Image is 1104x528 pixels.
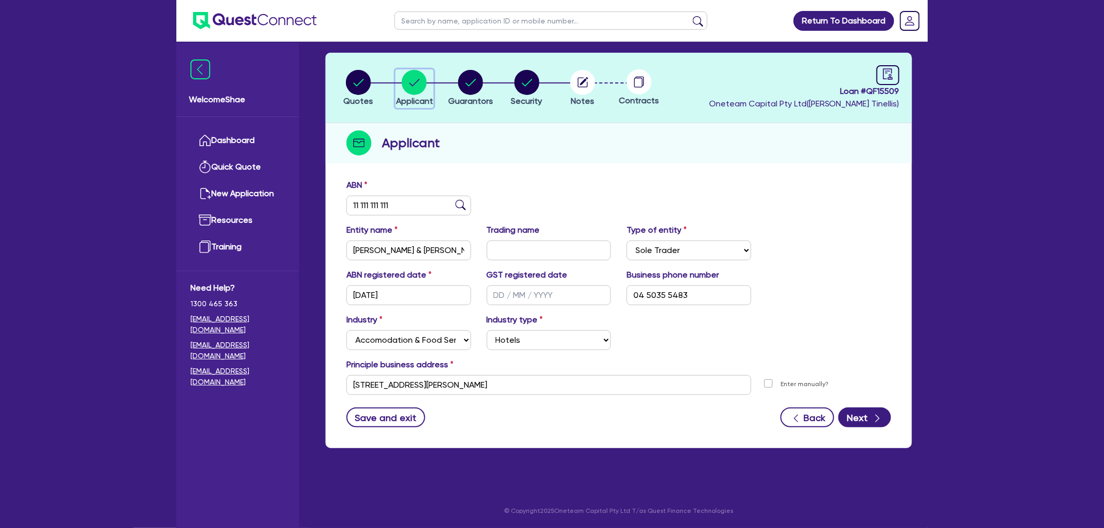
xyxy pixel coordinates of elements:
span: Contracts [619,95,659,105]
h2: Applicant [382,134,440,152]
a: Dashboard [190,127,285,154]
img: icon-menu-close [190,59,210,79]
img: new-application [199,187,211,200]
label: GST registered date [487,269,568,281]
span: Loan # QF15509 [709,85,899,98]
a: Resources [190,207,285,234]
a: [EMAIL_ADDRESS][DOMAIN_NAME] [190,366,285,388]
span: Guarantors [448,96,493,106]
label: Industry type [487,314,543,326]
input: DD / MM / YYYY [487,285,611,305]
span: Security [511,96,543,106]
p: © Copyright 2025 Oneteam Capital Pty Ltd T/as Quest Finance Technologies [318,506,919,515]
a: Quick Quote [190,154,285,181]
img: training [199,241,211,253]
label: Type of entity [627,224,687,236]
label: Industry [346,314,382,326]
button: Next [838,407,891,427]
a: [EMAIL_ADDRESS][DOMAIN_NAME] [190,340,285,362]
a: Dropdown toggle [896,7,923,34]
img: resources [199,214,211,226]
span: Notes [571,96,595,106]
label: ABN [346,179,367,191]
label: ABN registered date [346,269,431,281]
img: quick-quote [199,161,211,173]
button: Back [781,407,834,427]
button: Security [511,69,543,108]
span: Welcome Shae [189,93,286,106]
span: Need Help? [190,282,285,294]
a: [EMAIL_ADDRESS][DOMAIN_NAME] [190,314,285,335]
span: Applicant [396,96,433,106]
label: Trading name [487,224,540,236]
a: Training [190,234,285,260]
span: Oneteam Capital Pty Ltd ( [PERSON_NAME] Tinellis ) [709,99,899,109]
button: Guarantors [448,69,494,108]
input: DD / MM / YYYY [346,285,471,305]
span: 1300 465 363 [190,298,285,309]
img: step-icon [346,130,371,155]
img: quest-connect-logo-blue [193,12,317,29]
button: Notes [570,69,596,108]
span: Quotes [343,96,373,106]
a: Return To Dashboard [794,11,894,31]
label: Entity name [346,224,398,236]
button: Save and exit [346,407,425,427]
label: Enter manually? [781,379,829,389]
label: Business phone number [627,269,719,281]
button: Applicant [395,69,434,108]
label: Principle business address [346,358,453,371]
button: Quotes [343,69,374,108]
input: Search by name, application ID or mobile number... [394,11,707,30]
span: audit [882,68,894,80]
a: New Application [190,181,285,207]
img: abn-lookup icon [455,200,466,210]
